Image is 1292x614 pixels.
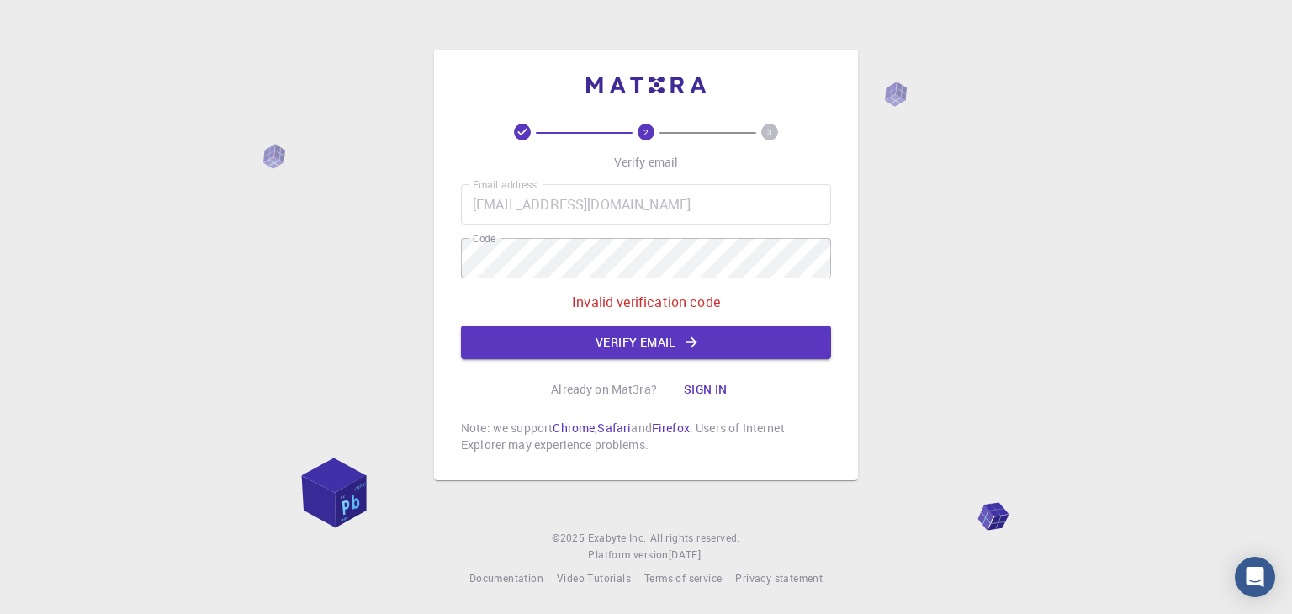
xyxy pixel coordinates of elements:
[557,570,631,587] a: Video Tutorials
[614,154,679,171] p: Verify email
[735,570,823,587] a: Privacy statement
[461,326,831,359] button: Verify email
[644,571,722,585] span: Terms of service
[473,231,495,246] label: Code
[551,381,657,398] p: Already on Mat3ra?
[597,420,631,436] a: Safari
[557,571,631,585] span: Video Tutorials
[572,292,720,312] p: Invalid verification code
[588,531,647,544] span: Exabyte Inc.
[643,126,649,138] text: 2
[469,571,543,585] span: Documentation
[670,373,741,406] button: Sign in
[669,547,704,564] a: [DATE].
[669,548,704,561] span: [DATE] .
[588,530,647,547] a: Exabyte Inc.
[473,177,537,192] label: Email address
[588,547,668,564] span: Platform version
[767,126,772,138] text: 3
[735,571,823,585] span: Privacy statement
[1235,557,1275,597] div: Open Intercom Messenger
[650,530,740,547] span: All rights reserved.
[461,420,831,453] p: Note: we support , and . Users of Internet Explorer may experience problems.
[553,420,595,436] a: Chrome
[552,530,587,547] span: © 2025
[652,420,690,436] a: Firefox
[469,570,543,587] a: Documentation
[644,570,722,587] a: Terms of service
